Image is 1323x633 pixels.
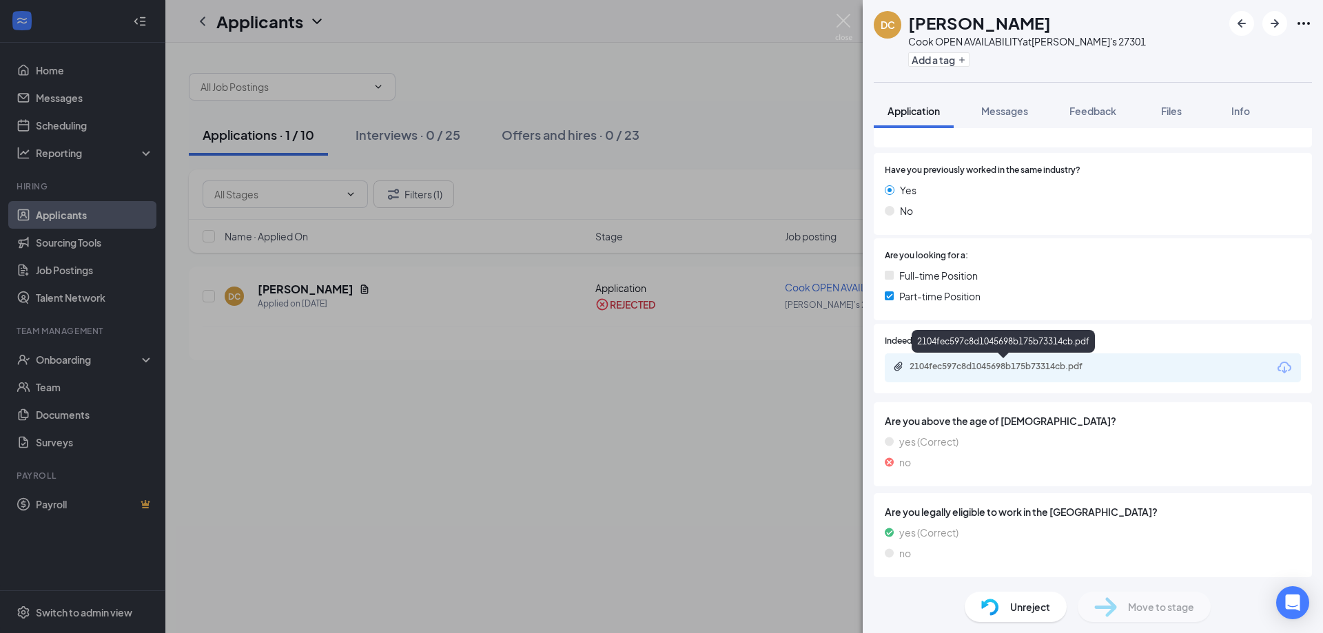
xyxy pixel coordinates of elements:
div: Cook OPEN AVAILABILITY at [PERSON_NAME]'s 27301 [908,34,1146,48]
span: Move to stage [1128,599,1194,614]
span: Yes [900,183,916,198]
span: no [899,455,911,470]
span: Part-time Position [899,289,981,304]
span: Messages [981,105,1028,117]
span: Feedback [1069,105,1116,117]
span: Files [1161,105,1182,117]
span: No [900,203,913,218]
div: Open Intercom Messenger [1276,586,1309,619]
svg: ArrowLeftNew [1233,15,1250,32]
span: yes (Correct) [899,525,958,540]
div: 2104fec597c8d1045698b175b73314cb.pdf [912,330,1095,353]
h1: [PERSON_NAME] [908,11,1051,34]
span: Are you above the age of [DEMOGRAPHIC_DATA]? [885,413,1301,428]
div: 2104fec597c8d1045698b175b73314cb.pdf [910,361,1102,372]
span: yes (Correct) [899,434,958,449]
span: Are you legally eligible to work in the [GEOGRAPHIC_DATA]? [885,504,1301,519]
button: ArrowLeftNew [1229,11,1254,36]
svg: ArrowRight [1266,15,1283,32]
button: PlusAdd a tag [908,52,970,67]
button: ArrowRight [1262,11,1287,36]
span: Have you previously worked in the same industry? [885,164,1080,177]
svg: Paperclip [893,361,904,372]
span: Application [888,105,940,117]
div: DC [881,18,895,32]
span: Full-time Position [899,268,978,283]
span: no [899,546,911,561]
span: Info [1231,105,1250,117]
svg: Ellipses [1295,15,1312,32]
span: Are you looking for a: [885,249,968,262]
a: Paperclip2104fec597c8d1045698b175b73314cb.pdf [893,361,1116,374]
svg: Plus [958,56,966,64]
span: Indeed Resume [885,335,945,348]
svg: Download [1276,360,1293,376]
span: Unreject [1010,599,1050,614]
